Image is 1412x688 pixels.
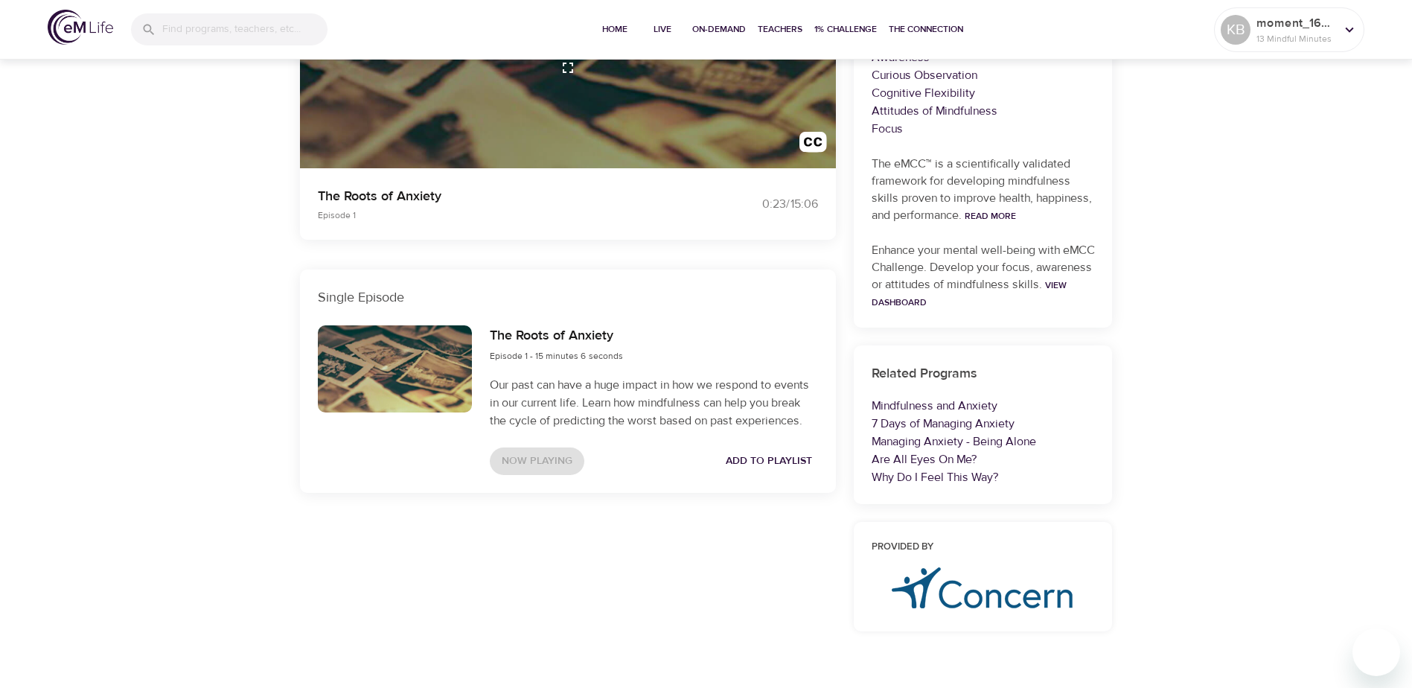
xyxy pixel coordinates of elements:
[645,22,680,37] span: Live
[965,210,1016,222] a: Read More
[597,22,633,37] span: Home
[799,132,827,159] img: open_caption.svg
[490,350,623,362] span: Episode 1 - 15 minutes 6 seconds
[872,470,999,485] a: Why Do I Feel This Way?
[872,540,1095,555] h6: Provided by
[889,22,963,37] span: The Connection
[692,22,746,37] span: On-Demand
[720,447,818,475] button: Add to Playlist
[872,363,1095,385] h6: Related Programs
[872,434,1036,449] a: Managing Anxiety - Being Alone
[872,279,1067,308] a: View Dashboard
[706,196,818,213] div: 0:23 / 15:06
[162,13,328,45] input: Find programs, teachers, etc...
[726,452,812,471] span: Add to Playlist
[872,84,1095,102] p: Cognitive Flexibility
[872,398,997,413] a: Mindfulness and Anxiety
[892,567,1073,608] img: concern-logo%20%281%29.png
[872,452,977,467] a: Are All Eyes On Me?
[1256,14,1335,32] p: moment_1695906020
[814,22,877,37] span: 1% Challenge
[490,376,817,430] p: Our past can have a huge impact in how we respond to events in our current life. Learn how mindfu...
[1256,32,1335,45] p: 13 Mindful Minutes
[872,156,1095,224] p: The eMCC™ is a scientifically validated framework for developing mindfulness skills proven to imp...
[318,208,689,222] p: Episode 1
[318,186,689,206] p: The Roots of Anxiety
[490,325,623,347] h6: The Roots of Anxiety
[318,287,818,308] p: Single Episode
[758,22,802,37] span: Teachers
[872,120,1095,138] p: Focus
[872,416,1015,431] a: 7 Days of Managing Anxiety
[48,10,113,45] img: logo
[872,102,1095,120] p: Attitudes of Mindfulness
[872,66,1095,84] p: Curious Observation
[1352,628,1400,676] iframe: Button to launch messaging window
[872,242,1095,310] p: Enhance your mental well-being with eMCC Challenge. Develop your focus, awareness or attitudes of...
[1221,15,1250,45] div: KB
